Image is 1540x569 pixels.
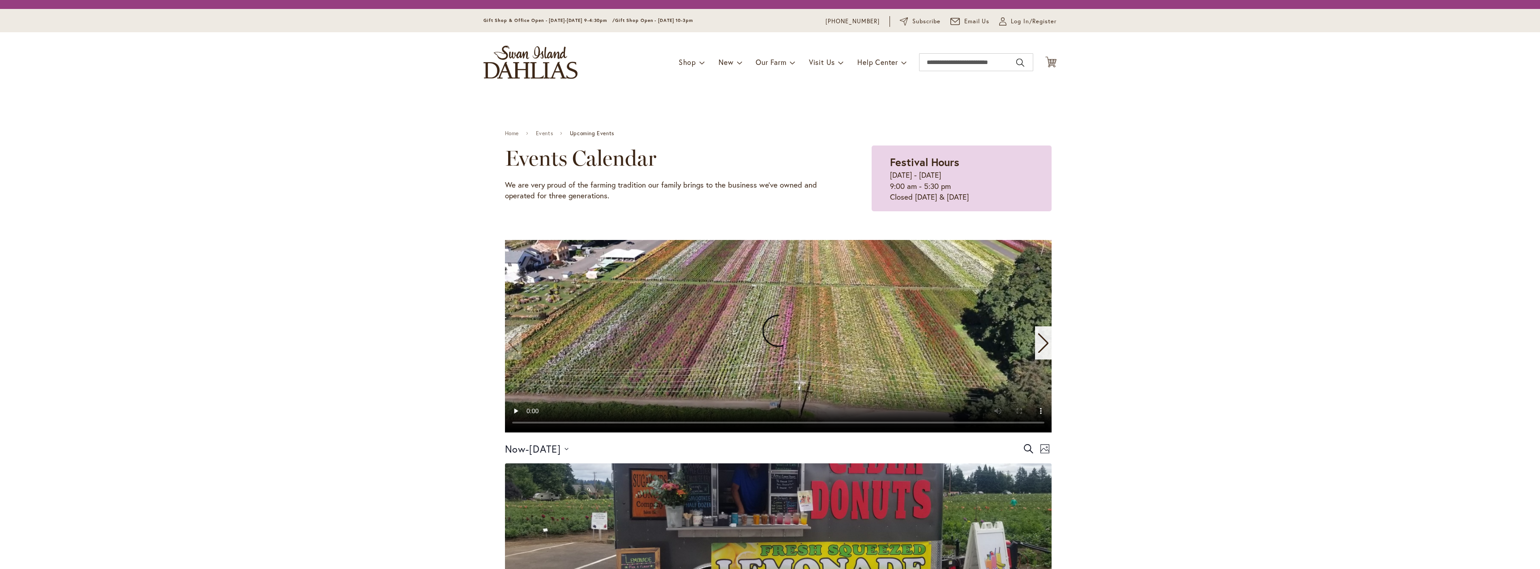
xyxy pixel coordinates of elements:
button: Click to toggle datepicker [505,441,569,456]
span: Gift Shop & Office Open - [DATE]-[DATE] 9-4:30pm / [483,17,615,23]
a: store logo [483,46,577,79]
p: [DATE] - [DATE] 9:00 am - 5:30 pm Closed [DATE] & [DATE] [890,170,1033,202]
span: - [526,441,529,456]
span: Our Farm [756,57,786,67]
span: Shop [679,57,696,67]
span: Subscribe [912,17,941,26]
a: Events [536,130,553,137]
strong: Festival Hours [890,155,959,169]
p: We are very proud of the farming tradition our family brings to the business we've owned and oper... [505,180,827,201]
span: New [719,57,733,67]
button: Search [1016,56,1024,70]
span: Gift Shop Open - [DATE] 10-3pm [615,17,693,23]
span: Email Us [964,17,990,26]
a: Log In/Register [999,17,1057,26]
swiper-slide: 1 / 11 [505,240,1052,432]
span: [DATE] [529,442,561,455]
a: [PHONE_NUMBER] [826,17,880,26]
h2: Events Calendar [505,145,827,171]
span: Visit Us [809,57,835,67]
span: Log In/Register [1011,17,1057,26]
span: Upcoming Events [570,130,614,137]
a: Subscribe [900,17,941,26]
span: Now [505,442,526,455]
span: Help Center [857,57,898,67]
a: Home [505,130,519,137]
a: Email Us [950,17,990,26]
